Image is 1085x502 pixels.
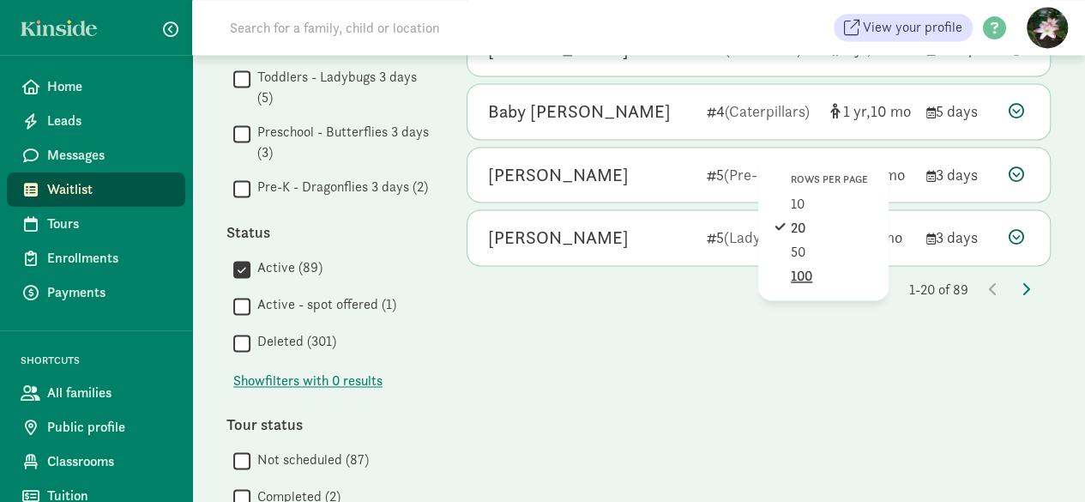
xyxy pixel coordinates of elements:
input: Search for a family, child or location [220,10,701,45]
span: Classrooms [47,451,172,472]
div: 5 [707,163,817,186]
span: 8 [872,165,905,184]
iframe: Chat Widget [999,420,1085,502]
span: Leads [47,111,172,131]
a: All families [7,376,185,410]
a: Home [7,70,185,104]
span: Tours [47,214,172,234]
div: Status [226,221,432,244]
span: 1 [843,101,871,121]
label: Active - spot offered (1) [250,294,396,315]
div: [object Object] [830,100,913,123]
span: Home [47,76,172,97]
div: Rows per page [791,172,868,187]
div: 100 [791,266,872,287]
div: Baby Garcia [488,98,671,125]
span: All families [47,383,172,403]
span: Show filters with 0 results [233,371,383,391]
span: (Caterpillars) [725,101,810,121]
span: Messages [47,145,172,166]
span: (Ladybugs) [724,227,796,247]
div: Tour status [226,412,432,435]
label: Pre-K - Dragonflies 3 days (2) [250,177,428,197]
div: 10 [791,194,872,215]
span: Payments [47,282,172,303]
a: Waitlist [7,172,185,207]
a: Tours [7,207,185,241]
span: (Butterflies) [725,39,802,58]
a: Payments [7,275,185,310]
div: 3 days [926,226,995,249]
div: Lina Pahukoa [488,224,629,251]
div: Tyler Hines [488,161,629,189]
span: 10 [871,101,911,121]
label: Not scheduled (87) [250,449,369,469]
label: Deleted (301) [250,331,336,352]
div: 5 [707,226,817,249]
div: 3 days [926,163,995,186]
a: View your profile [834,14,973,41]
span: Public profile [47,417,172,438]
a: Classrooms [7,445,185,479]
div: 50 [791,242,872,263]
div: Rows per page 1-20 of 89 [467,280,1051,300]
div: 5 days [926,100,995,123]
span: Enrollments [47,248,172,269]
a: Messages [7,138,185,172]
a: Public profile [7,410,185,445]
label: Preschool - Butterflies 3 days (3) [250,122,432,163]
span: View your profile [863,17,962,38]
div: 20 [791,218,872,239]
button: Showfilters with 0 results [233,371,383,391]
label: Active (89) [250,257,322,278]
span: 3 [843,39,871,58]
label: Toddlers - Ladybugs 3 days (5) [250,67,432,108]
div: 4 [707,100,817,123]
a: Leads [7,104,185,138]
span: (Pre-K) [724,165,771,184]
a: Enrollments [7,241,185,275]
span: Waitlist [47,179,172,200]
span: 4 [871,39,904,58]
